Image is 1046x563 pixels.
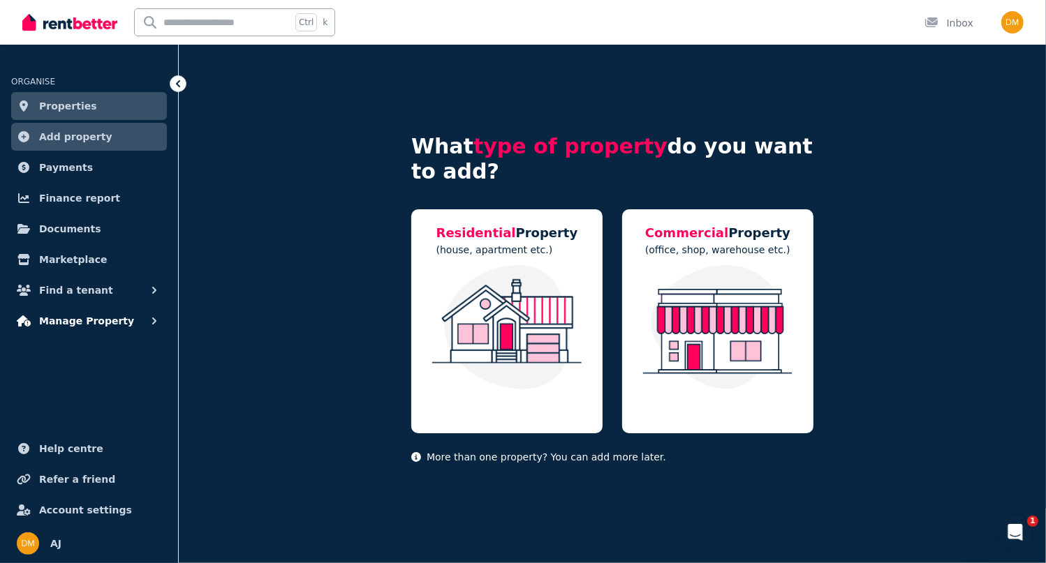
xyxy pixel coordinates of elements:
[11,153,167,181] a: Payments
[39,159,93,176] span: Payments
[11,77,55,87] span: ORGANISE
[436,243,578,257] p: (house, apartment etc.)
[925,16,973,30] div: Inbox
[17,532,39,555] img: AJ
[999,516,1032,549] iframe: Intercom live chat
[39,502,132,518] span: Account settings
[636,265,800,389] img: Commercial Property
[645,243,790,257] p: (office, shop, warehouse etc.)
[11,435,167,463] a: Help centre
[39,98,97,114] span: Properties
[39,251,107,268] span: Marketplace
[39,313,134,329] span: Manage Property
[411,450,813,464] p: More than one property? You can add more later.
[11,307,167,335] button: Manage Property
[11,246,167,273] a: Marketplace
[645,225,728,240] span: Commercial
[39,128,112,145] span: Add property
[323,17,327,28] span: k
[39,190,120,207] span: Finance report
[39,282,113,299] span: Find a tenant
[295,13,317,31] span: Ctrl
[425,265,589,389] img: Residential Property
[436,223,578,243] h5: Property
[645,223,790,243] h5: Property
[11,123,167,151] a: Add property
[11,496,167,524] a: Account settings
[11,215,167,243] a: Documents
[11,184,167,212] a: Finance report
[22,12,117,33] img: RentBetter
[411,134,813,184] h4: What do you want to add?
[50,535,61,552] span: AJ
[39,471,115,488] span: Refer a friend
[11,465,167,493] a: Refer a friend
[1027,516,1038,527] span: 1
[39,220,101,237] span: Documents
[436,225,516,240] span: Residential
[473,134,668,158] span: type of property
[11,92,167,120] a: Properties
[39,440,103,457] span: Help centre
[11,276,167,304] button: Find a tenant
[1001,11,1024,33] img: AJ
